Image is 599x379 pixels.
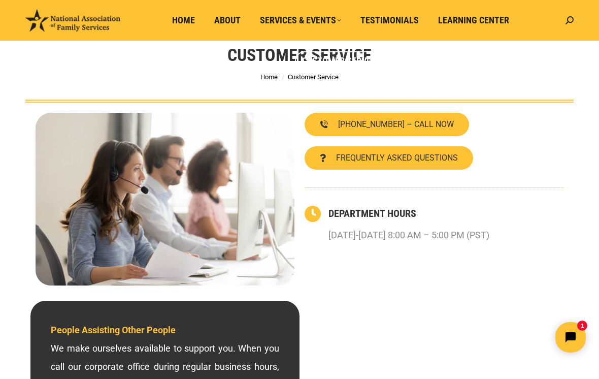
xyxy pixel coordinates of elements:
p: [DATE]-[DATE] 8:00 AM – 5:00 PM (PST) [328,226,489,244]
span: Customer Service [302,55,379,67]
a: Customer Service [295,51,386,71]
span: Testimonials [360,15,419,26]
img: Contact National Association of Family Services [36,113,294,286]
img: National Association of Family Services [25,9,120,31]
a: Home [260,73,278,81]
a: Learning Center [431,11,516,30]
h1: Customer Service [227,44,372,66]
span: [PHONE_NUMBER] – CALL NOW [338,120,454,129]
span: About [214,15,241,26]
a: Home [165,11,202,30]
a: DEPARTMENT HOURS [328,207,416,219]
span: People Assisting Other People [51,325,176,335]
span: FREQUENTLY ASKED QUESTIONS [336,154,458,162]
a: [PHONE_NUMBER] – CALL NOW [305,113,469,136]
a: About [207,11,248,30]
iframe: Tidio Chat [420,313,594,361]
span: Home [172,15,195,26]
span: Learning Center [438,15,509,26]
span: Services & Events [260,15,341,26]
a: FREQUENTLY ASKED QUESTIONS [305,146,473,170]
a: Testimonials [353,11,426,30]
